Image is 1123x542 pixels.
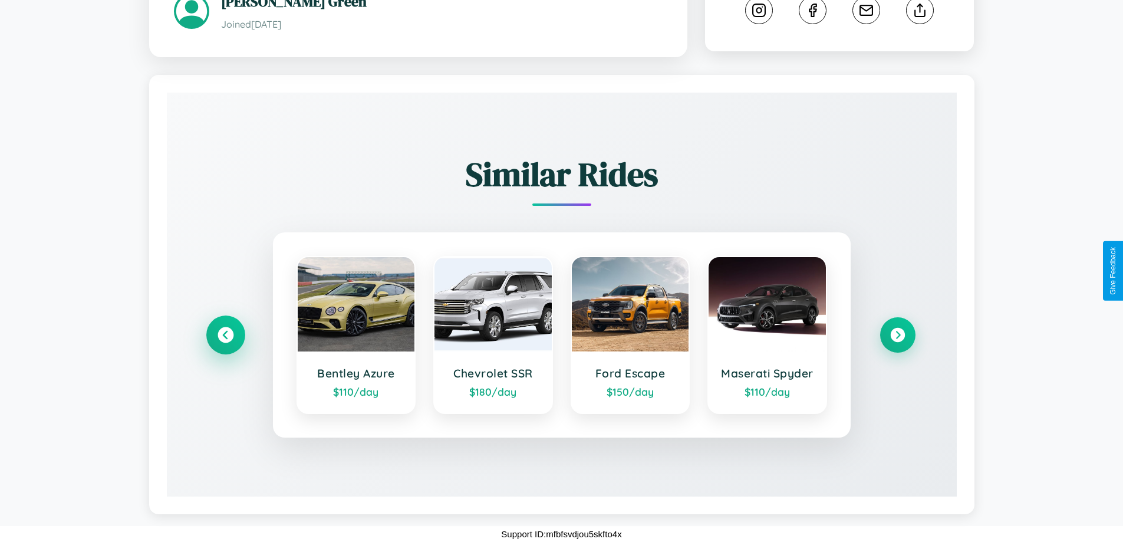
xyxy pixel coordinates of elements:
[309,366,403,380] h3: Bentley Azure
[309,385,403,398] div: $ 110 /day
[1109,247,1117,295] div: Give Feedback
[208,152,915,197] h2: Similar Rides
[584,366,677,380] h3: Ford Escape
[571,256,690,414] a: Ford Escape$150/day
[446,385,540,398] div: $ 180 /day
[720,366,814,380] h3: Maserati Spyder
[433,256,553,414] a: Chevrolet SSR$180/day
[584,385,677,398] div: $ 150 /day
[446,366,540,380] h3: Chevrolet SSR
[501,526,621,542] p: Support ID: mfbfsvdjou5skfto4x
[297,256,416,414] a: Bentley Azure$110/day
[720,385,814,398] div: $ 110 /day
[707,256,827,414] a: Maserati Spyder$110/day
[221,16,663,33] p: Joined [DATE]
